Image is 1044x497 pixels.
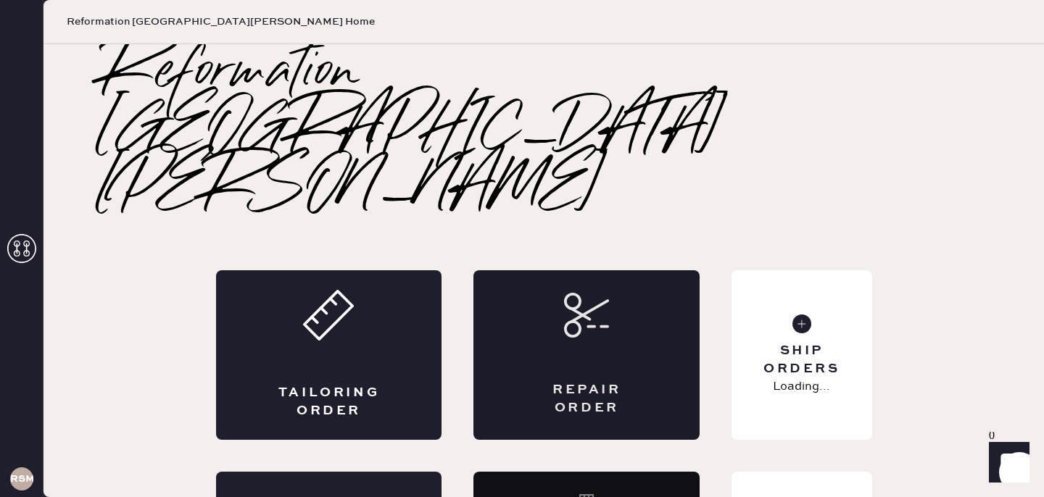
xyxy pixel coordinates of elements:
span: Reformation [GEOGRAPHIC_DATA][PERSON_NAME] Home [67,14,375,29]
iframe: Front Chat [975,432,1037,494]
div: Repair Order [531,381,642,417]
h2: Reformation [GEOGRAPHIC_DATA][PERSON_NAME] [101,44,986,218]
h3: RSMA [10,474,33,484]
p: Loading... [773,378,830,396]
div: Tailoring Order [274,384,384,420]
div: Ship Orders [743,342,860,378]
